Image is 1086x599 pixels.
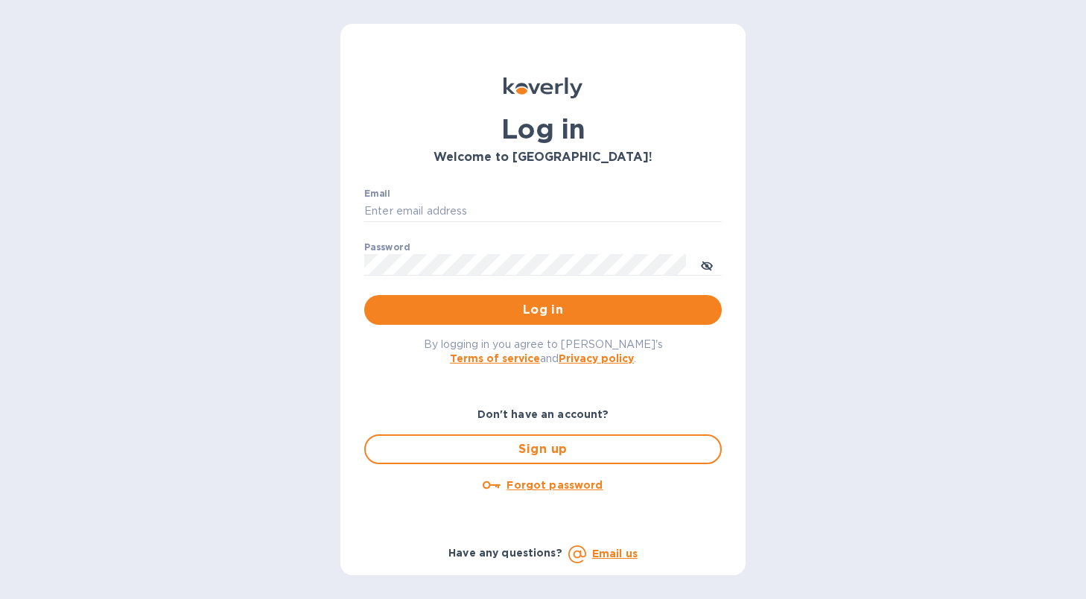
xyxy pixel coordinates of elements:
[504,77,582,98] img: Koverly
[477,408,609,420] b: Don't have an account?
[424,338,663,364] span: By logging in you agree to [PERSON_NAME]'s and .
[364,243,410,252] label: Password
[364,189,390,198] label: Email
[450,352,540,364] a: Terms of service
[364,295,722,325] button: Log in
[364,200,722,223] input: Enter email address
[507,479,603,491] u: Forgot password
[378,440,708,458] span: Sign up
[559,352,634,364] a: Privacy policy
[364,150,722,165] h3: Welcome to [GEOGRAPHIC_DATA]!
[364,113,722,145] h1: Log in
[364,434,722,464] button: Sign up
[692,250,722,279] button: toggle password visibility
[376,301,710,319] span: Log in
[448,547,562,559] b: Have any questions?
[592,548,638,560] a: Email us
